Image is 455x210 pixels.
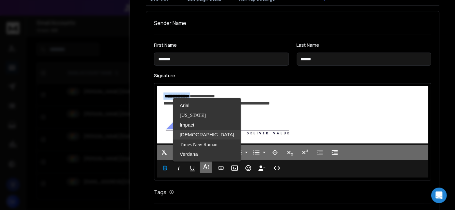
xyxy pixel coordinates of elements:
h1: Tags [154,188,166,196]
a: Impact [173,120,241,130]
button: Insert Unsubscribe Link [256,162,268,175]
a: Verdana [173,149,241,159]
button: Increase Indent (Ctrl+]) [329,146,341,159]
button: Ordered List [244,146,249,159]
a: Tahoma [173,130,241,140]
label: First Name [154,43,289,47]
button: Subscript [284,146,296,159]
a: Arial [173,101,241,110]
label: Last Name [297,43,432,47]
button: Decrease Indent (Ctrl+[) [314,146,326,159]
button: Strikethrough (Ctrl+S) [269,146,281,159]
button: Unordered List [250,146,263,159]
button: Superscript [299,146,311,159]
button: Unordered List [262,146,267,159]
a: Times New Roman [173,140,241,149]
button: Clear Formatting [158,146,171,159]
div: Open Intercom Messenger [431,188,447,203]
button: Code View [271,162,283,175]
a: Georgia [173,110,241,120]
h1: Sender Name [154,19,431,27]
label: Signature [154,73,431,78]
